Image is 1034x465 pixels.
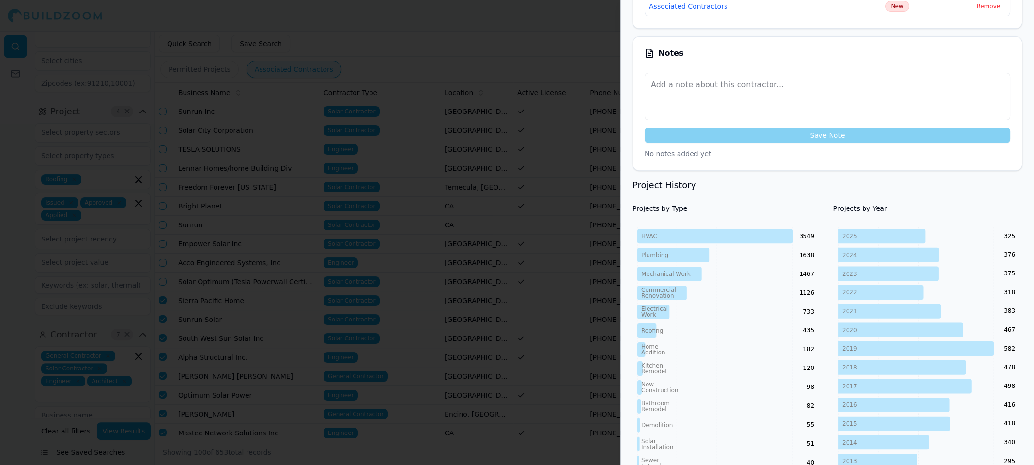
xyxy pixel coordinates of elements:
text: 98 [807,384,814,390]
tspan: New [641,381,654,387]
button: Associated Contractors [649,1,727,11]
tspan: 2014 [842,439,857,446]
tspan: Roofing [641,327,663,334]
div: Notes [645,48,1010,58]
span: Click to update status [885,1,909,12]
tspan: Sewer [641,456,659,463]
tspan: Remodel [641,405,667,412]
tspan: 2020 [842,326,857,333]
tspan: Home [641,343,658,350]
tspan: 2016 [842,401,857,408]
tspan: HVAC [641,233,657,240]
p: No notes added yet [645,149,1010,159]
text: 733 [803,308,814,315]
text: 295 [1004,457,1015,464]
tspan: Commercial [641,287,676,293]
tspan: 2017 [842,383,857,389]
text: 435 [803,327,814,334]
tspan: 2021 [842,307,857,314]
text: 582 [1004,345,1015,352]
text: 416 [1004,401,1015,408]
tspan: Remodel [641,368,667,374]
text: 1467 [799,270,814,277]
tspan: Installation [641,443,673,450]
text: 418 [1004,419,1015,426]
text: 375 [1004,270,1015,276]
tspan: 2025 [842,233,857,240]
tspan: 2023 [842,270,857,277]
text: 467 [1004,326,1015,333]
text: 383 [1004,307,1015,314]
tspan: Demolition [641,421,673,428]
tspan: Work [641,311,656,318]
text: 182 [803,346,814,353]
text: 120 [803,365,814,371]
text: 325 [1004,232,1015,239]
text: 51 [807,440,814,447]
text: 82 [807,402,814,409]
text: 55 [807,421,814,428]
tspan: 2024 [842,251,857,258]
tspan: Construction [641,386,678,393]
h4: Projects by Type [633,204,822,213]
tspan: Renovation [641,292,674,299]
tspan: 2019 [842,345,857,352]
text: 340 [1004,438,1015,445]
text: 478 [1004,364,1015,370]
tspan: Plumbing [641,252,668,258]
tspan: 2018 [842,364,857,370]
tspan: Bathroom [641,400,670,406]
text: 498 [1004,382,1015,389]
text: 376 [1004,251,1015,258]
tspan: Addition [641,349,665,356]
button: Remove [971,0,1006,12]
tspan: Kitchen [641,362,663,369]
tspan: 2013 [842,458,857,465]
text: 318 [1004,289,1015,295]
text: 1638 [799,251,814,258]
tspan: Mechanical Work [641,271,691,277]
text: 3549 [799,232,814,239]
tspan: 2022 [842,289,857,296]
tspan: 2015 [842,420,857,427]
tspan: Solar [641,437,656,444]
h3: Project History [633,178,1022,192]
button: New [885,1,909,12]
tspan: Electrical [641,305,668,312]
h4: Projects by Year [833,204,1023,213]
text: 1126 [799,289,814,296]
